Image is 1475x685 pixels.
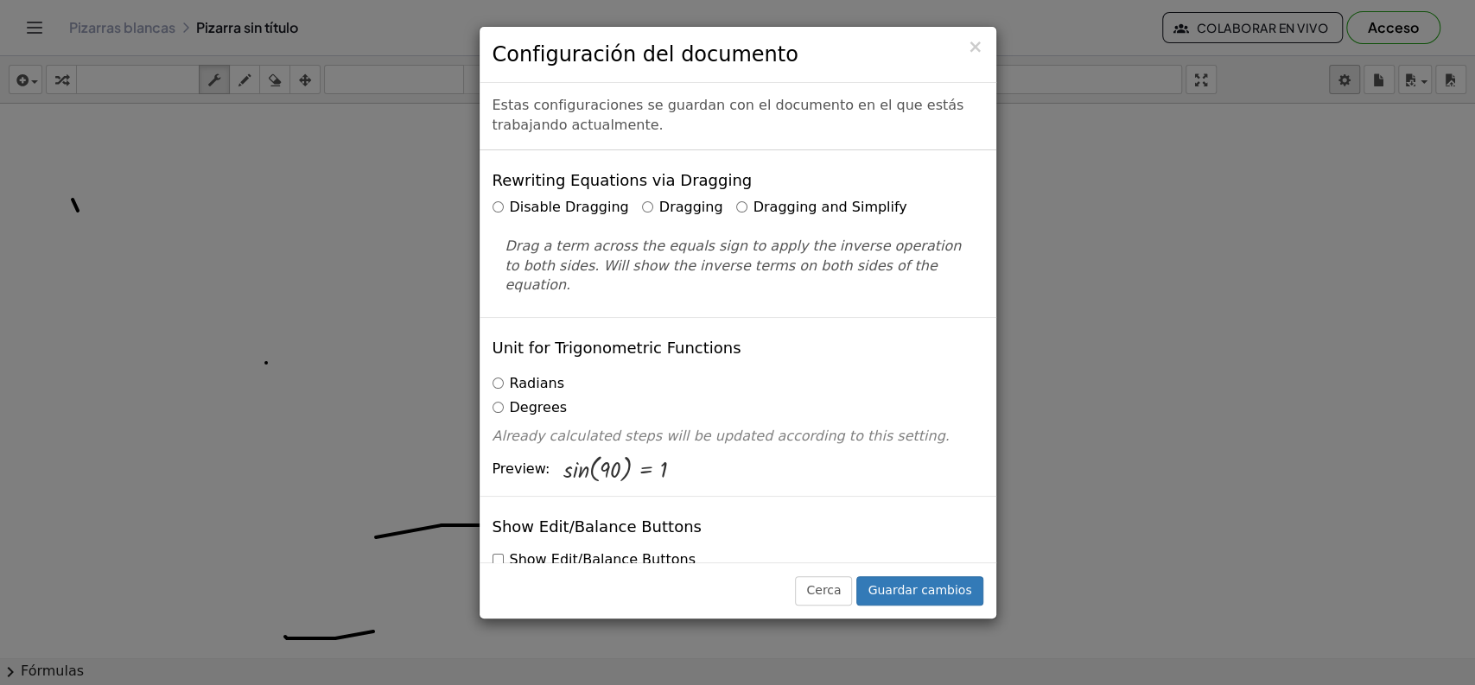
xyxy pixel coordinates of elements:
font: Cerca [806,583,841,597]
span: Preview: [493,460,550,479]
p: Drag a term across the equals sign to apply the inverse operation to both sides. Will show the in... [505,237,970,296]
input: Dragging [642,201,653,212]
font: Estas configuraciones se guardan con el documento en el que estás trabajando actualmente. [493,97,964,133]
p: Already calculated steps will be updated according to this setting. [493,427,983,447]
input: Degrees [493,402,504,413]
button: Guardar cambios [856,576,982,606]
h4: Rewriting Equations via Dragging [493,172,753,189]
label: Radians [493,374,564,394]
label: Dragging and Simplify [736,198,907,218]
h4: Unit for Trigonometric Functions [493,339,741,357]
label: Show Edit/Balance Buttons [493,550,696,570]
button: Cerca [795,576,852,606]
button: Cerca [968,38,983,56]
label: Dragging [642,198,723,218]
font: Configuración del documento [493,42,798,67]
input: Dragging and Simplify [736,201,747,212]
input: Disable Dragging [493,201,504,212]
font: × [968,36,983,57]
font: Guardar cambios [868,583,971,597]
label: Disable Dragging [493,198,629,218]
input: Show Edit/Balance Buttons [493,554,504,565]
h4: Show Edit/Balance Buttons [493,518,702,536]
label: Degrees [493,398,568,418]
input: Radians [493,377,504,389]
